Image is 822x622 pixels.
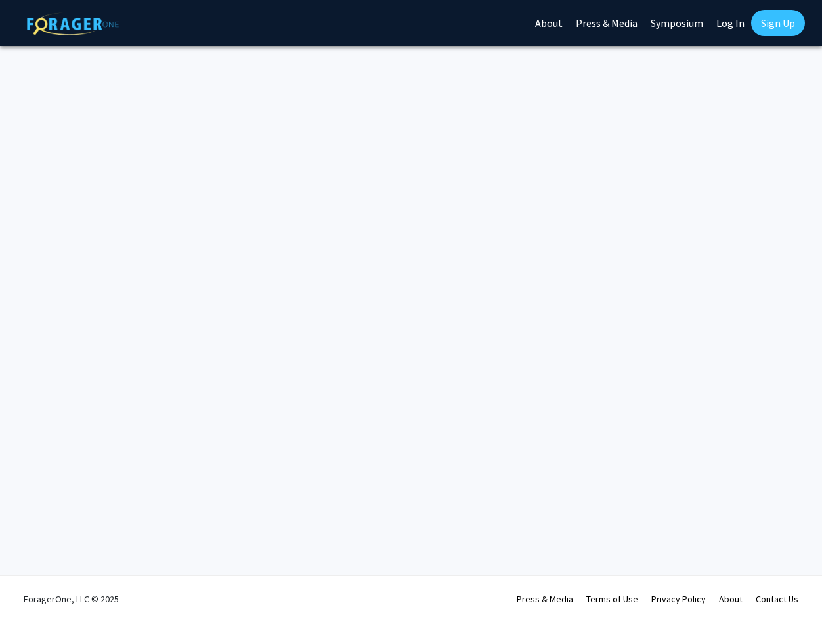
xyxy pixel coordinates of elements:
a: Press & Media [517,593,573,605]
a: Terms of Use [586,593,638,605]
a: Contact Us [756,593,798,605]
a: Privacy Policy [651,593,706,605]
img: ForagerOne Logo [27,12,119,35]
a: Sign Up [751,10,805,36]
a: About [719,593,743,605]
div: ForagerOne, LLC © 2025 [24,576,119,622]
